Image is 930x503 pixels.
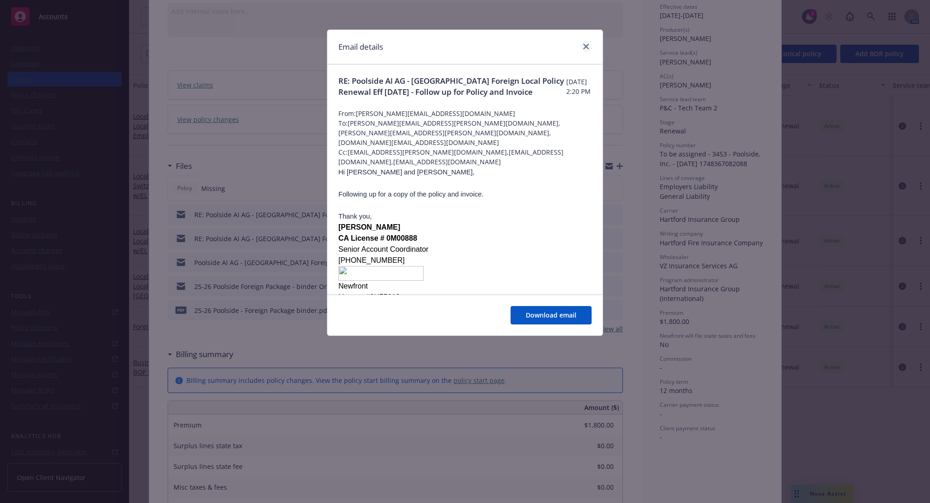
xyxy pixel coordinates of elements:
span: Following up for a copy of the policy and invoice. [338,191,483,198]
span: [PERSON_NAME] [338,223,400,231]
span: Thank you, [338,213,372,220]
span: Newfront [338,282,368,290]
span: CA License # 0M00888 [338,234,417,242]
span: Senior Account Coordinator [338,245,429,253]
img: image001.png@01DC2970.6325A640 [338,266,424,281]
span: Hi [PERSON_NAME] and [PERSON_NAME], [338,168,475,176]
span: License #0H55918 [338,293,400,301]
button: Download email [511,306,592,324]
span: Download email [526,311,576,319]
span: [PHONE_NUMBER] [338,256,405,264]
